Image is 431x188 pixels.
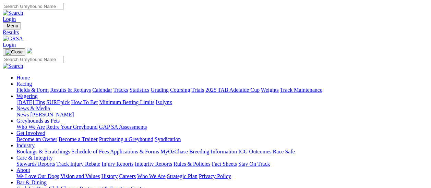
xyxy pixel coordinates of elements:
[16,124,45,130] a: Who We Are
[16,149,70,154] a: Bookings & Scratchings
[16,99,428,105] div: Wagering
[16,142,35,148] a: Industry
[16,124,428,130] div: Greyhounds as Pets
[99,124,147,130] a: GAP SA Assessments
[205,87,260,93] a: 2025 TAB Adelaide Cup
[56,161,100,167] a: Track Injury Rebate
[16,130,45,136] a: Get Involved
[3,10,23,16] img: Search
[16,167,30,173] a: About
[92,87,112,93] a: Calendar
[191,87,204,93] a: Trials
[261,87,279,93] a: Weights
[59,136,98,142] a: Become a Trainer
[238,149,271,154] a: ICG Outcomes
[71,149,109,154] a: Schedule of Fees
[113,87,128,93] a: Tracks
[16,105,50,111] a: News & Media
[60,173,100,179] a: Vision and Values
[7,23,18,28] span: Menu
[135,161,172,167] a: Integrity Reports
[160,149,188,154] a: MyOzChase
[30,112,74,117] a: [PERSON_NAME]
[16,87,49,93] a: Fields & Form
[99,99,154,105] a: Minimum Betting Limits
[3,22,21,29] button: Toggle navigation
[101,161,133,167] a: Injury Reports
[3,42,16,48] a: Login
[99,136,153,142] a: Purchasing a Greyhound
[16,161,55,167] a: Stewards Reports
[16,118,60,124] a: Greyhounds as Pets
[280,87,322,93] a: Track Maintenance
[156,99,172,105] a: Isolynx
[16,93,38,99] a: Wagering
[5,49,23,55] img: Close
[3,3,63,10] input: Search
[238,161,270,167] a: Stay On Track
[173,161,211,167] a: Rules & Policies
[170,87,190,93] a: Coursing
[46,99,70,105] a: SUREpick
[189,149,237,154] a: Breeding Information
[199,173,231,179] a: Privacy Policy
[50,87,91,93] a: Results & Replays
[3,36,23,42] img: GRSA
[155,136,181,142] a: Syndication
[16,179,47,185] a: Bar & Dining
[167,173,197,179] a: Strategic Plan
[16,161,428,167] div: Care & Integrity
[16,112,29,117] a: News
[16,75,30,80] a: Home
[101,173,118,179] a: History
[16,173,428,179] div: About
[46,124,98,130] a: Retire Your Greyhound
[3,48,25,56] button: Toggle navigation
[16,81,32,87] a: Racing
[71,99,98,105] a: How To Bet
[3,56,63,63] input: Search
[3,29,428,36] a: Results
[3,63,23,69] img: Search
[27,48,32,53] img: logo-grsa-white.png
[16,136,57,142] a: Become an Owner
[16,87,428,93] div: Racing
[16,136,428,142] div: Get Involved
[130,87,149,93] a: Statistics
[16,173,59,179] a: We Love Our Dogs
[151,87,169,93] a: Grading
[3,16,16,22] a: Login
[212,161,237,167] a: Fact Sheets
[16,155,53,161] a: Care & Integrity
[110,149,159,154] a: Applications & Forms
[119,173,136,179] a: Careers
[16,112,428,118] div: News & Media
[16,99,45,105] a: [DATE] Tips
[137,173,166,179] a: Who We Are
[273,149,295,154] a: Race Safe
[16,149,428,155] div: Industry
